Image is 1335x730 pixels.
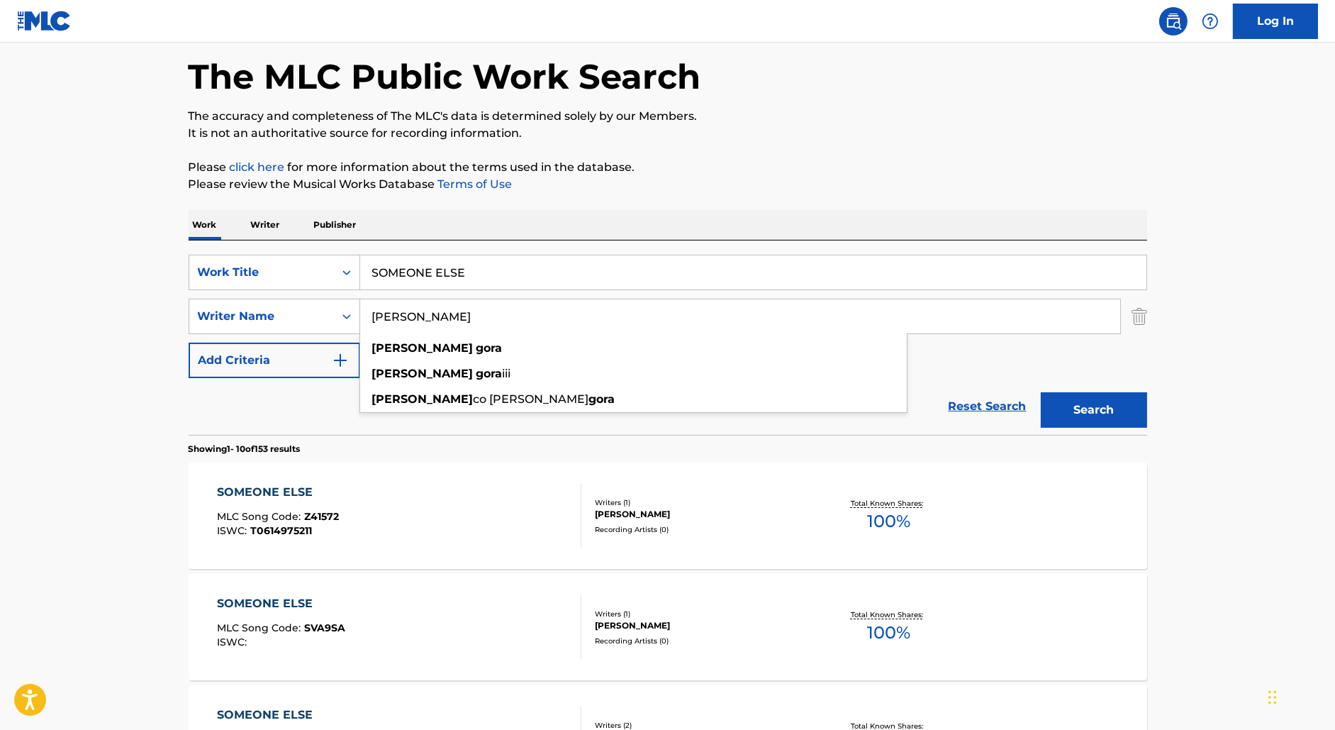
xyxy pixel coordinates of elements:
div: Writers ( 1 ) [595,609,809,619]
div: [PERSON_NAME] [595,508,809,521]
div: Writer Name [198,308,325,325]
div: Work Title [198,264,325,281]
span: 100 % [867,509,910,534]
p: Total Known Shares: [851,609,927,620]
img: Delete Criterion [1132,299,1147,334]
span: iii [503,367,511,380]
a: Terms of Use [435,177,513,191]
button: Search [1041,392,1147,428]
div: Writers ( 1 ) [595,497,809,508]
a: Public Search [1159,7,1188,35]
form: Search Form [189,255,1147,435]
div: Drag [1268,676,1277,719]
span: ISWC : [217,636,250,648]
a: Reset Search [942,391,1034,422]
strong: gora [476,367,503,380]
span: ISWC : [217,524,250,537]
span: T0614975211 [250,524,312,537]
p: Work [189,210,221,240]
p: Total Known Shares: [851,498,927,509]
span: Z41572 [304,510,339,523]
div: Recording Artists ( 0 ) [595,636,809,646]
a: SOMEONE ELSEMLC Song Code:SVA9SAISWC:Writers (1)[PERSON_NAME]Recording Artists (0)Total Known Sha... [189,574,1147,680]
p: It is not an authoritative source for recording information. [189,125,1147,142]
img: 9d2ae6d4665cec9f34b9.svg [332,352,349,369]
p: Publisher [310,210,361,240]
p: Showing 1 - 10 of 153 results [189,443,301,455]
button: Add Criteria [189,343,360,378]
span: MLC Song Code : [217,510,304,523]
span: co [PERSON_NAME] [474,392,589,406]
a: SOMEONE ELSEMLC Song Code:Z41572ISWC:T0614975211Writers (1)[PERSON_NAME]Recording Artists (0)Tota... [189,463,1147,569]
span: 100 % [867,620,910,646]
div: Recording Artists ( 0 ) [595,524,809,535]
strong: [PERSON_NAME] [372,367,474,380]
strong: [PERSON_NAME] [372,341,474,355]
span: MLC Song Code : [217,621,304,634]
iframe: Chat Widget [1264,662,1335,730]
p: Writer [247,210,284,240]
div: [PERSON_NAME] [595,619,809,632]
a: Log In [1233,4,1318,39]
img: help [1202,13,1219,30]
h1: The MLC Public Work Search [189,55,701,98]
strong: gora [476,341,503,355]
div: SOMEONE ELSE [217,484,339,501]
p: Please review the Musical Works Database [189,176,1147,193]
div: Help [1196,7,1224,35]
div: SOMEONE ELSE [217,595,345,612]
strong: [PERSON_NAME] [372,392,474,406]
p: The accuracy and completeness of The MLC's data is determined solely by our Members. [189,108,1147,125]
div: SOMEONE ELSE [217,707,338,724]
span: SVA9SA [304,621,345,634]
img: search [1165,13,1182,30]
strong: gora [589,392,615,406]
img: MLC Logo [17,11,72,31]
p: Please for more information about the terms used in the database. [189,159,1147,176]
a: click here [230,160,285,174]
